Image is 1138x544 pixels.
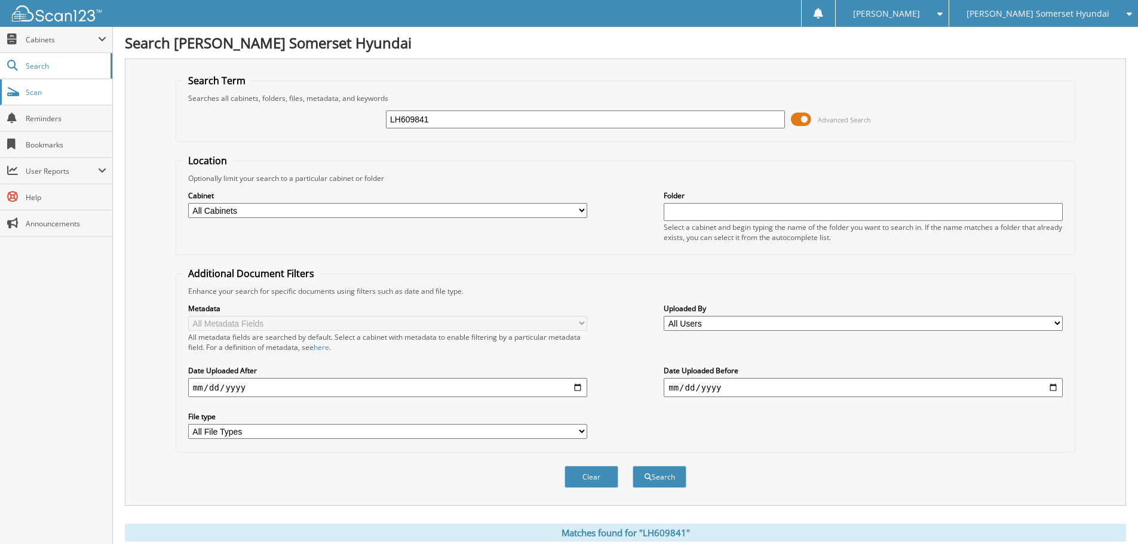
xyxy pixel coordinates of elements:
[26,219,106,229] span: Announcements
[967,10,1109,17] span: [PERSON_NAME] Somerset Hyundai
[188,332,587,352] div: All metadata fields are searched by default. Select a cabinet with metadata to enable filtering b...
[182,173,1069,183] div: Optionally limit your search to a particular cabinet or folder
[664,378,1063,397] input: end
[314,342,329,352] a: here
[182,154,233,167] legend: Location
[664,190,1063,201] label: Folder
[188,365,587,376] label: Date Uploaded After
[188,411,587,422] label: File type
[26,87,106,97] span: Scan
[26,113,106,124] span: Reminders
[26,192,106,202] span: Help
[818,115,871,124] span: Advanced Search
[853,10,920,17] span: [PERSON_NAME]
[664,222,1063,242] div: Select a cabinet and begin typing the name of the folder you want to search in. If the name match...
[188,303,587,314] label: Metadata
[26,35,98,45] span: Cabinets
[633,466,686,488] button: Search
[26,61,105,71] span: Search
[565,466,618,488] button: Clear
[664,365,1063,376] label: Date Uploaded Before
[182,267,320,280] legend: Additional Document Filters
[125,33,1126,53] h1: Search [PERSON_NAME] Somerset Hyundai
[125,524,1126,542] div: Matches found for "LH609841"
[182,286,1069,296] div: Enhance your search for specific documents using filters such as date and file type.
[188,190,587,201] label: Cabinet
[188,378,587,397] input: start
[182,93,1069,103] div: Searches all cabinets, folders, files, metadata, and keywords
[26,166,98,176] span: User Reports
[182,74,251,87] legend: Search Term
[1078,487,1138,544] iframe: Chat Widget
[664,303,1063,314] label: Uploaded By
[26,140,106,150] span: Bookmarks
[12,5,102,21] img: scan123-logo-white.svg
